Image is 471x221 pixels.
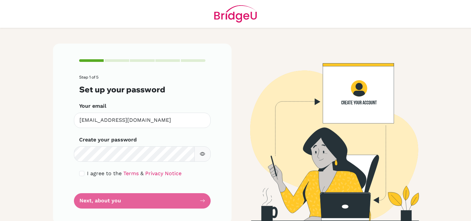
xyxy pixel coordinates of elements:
span: I agree to the [87,170,122,176]
label: Your email [79,102,106,110]
a: Privacy Notice [145,170,182,176]
a: Terms [123,170,139,176]
input: Insert your email* [74,113,211,128]
span: & [140,170,144,176]
span: Step 1 of 5 [79,75,98,80]
label: Create your password [79,136,137,144]
h3: Set up your password [79,85,205,94]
